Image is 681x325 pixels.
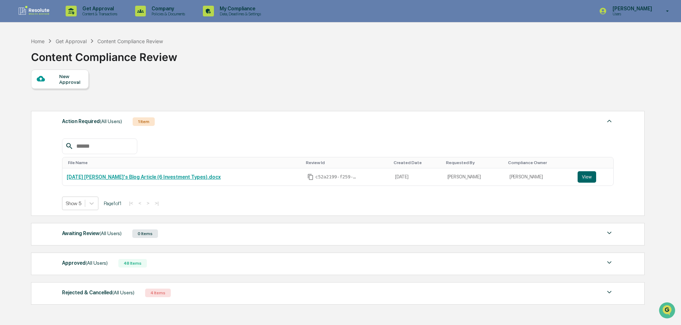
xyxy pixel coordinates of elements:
p: Users [607,11,656,16]
div: Awaiting Review [62,229,122,238]
div: New Approval [59,73,83,85]
div: Content Compliance Review [31,45,177,64]
p: Company [146,6,189,11]
div: Toggle SortBy [394,160,440,165]
p: Content & Transactions [77,11,121,16]
iframe: Open customer support [658,301,677,321]
div: Action Required [62,117,122,126]
img: caret [605,117,614,125]
div: Home [31,38,45,44]
p: [PERSON_NAME] [607,6,656,11]
p: Policies & Documents [146,11,189,16]
p: Data, Deadlines & Settings [214,11,265,16]
button: View [578,171,596,183]
span: (All Users) [86,260,108,266]
span: c52a2199-f259-4024-90af-cc7cf416cdc1 [315,174,358,180]
img: caret [605,229,614,237]
div: Rejected & Cancelled [62,288,134,297]
button: < [136,200,143,206]
td: [PERSON_NAME] [443,168,505,186]
button: |< [127,200,135,206]
div: Get Approval [56,38,87,44]
div: 0 Items [132,229,158,238]
div: 🗄️ [52,91,57,96]
div: 1 Item [133,117,155,126]
div: Content Compliance Review [97,38,163,44]
button: > [144,200,152,206]
div: 🔎 [7,104,13,110]
div: Toggle SortBy [68,160,300,165]
img: 1746055101610-c473b297-6a78-478c-a979-82029cc54cd1 [7,55,20,67]
div: 4 Items [145,289,171,297]
span: Pylon [71,121,86,126]
span: Data Lookup [14,103,45,111]
a: 🖐️Preclearance [4,87,49,100]
span: Preclearance [14,90,46,97]
div: Approved [62,258,108,268]
div: 🖐️ [7,91,13,96]
a: Powered byPylon [50,121,86,126]
div: Toggle SortBy [306,160,388,165]
p: My Compliance [214,6,265,11]
td: [PERSON_NAME] [505,168,573,186]
a: 🔎Data Lookup [4,101,48,113]
img: logo [17,5,51,17]
img: caret [605,288,614,296]
div: Toggle SortBy [579,160,611,165]
span: (All Users) [100,118,122,124]
span: Copy Id [307,174,314,180]
span: (All Users) [112,290,134,295]
div: Toggle SortBy [446,160,502,165]
div: Toggle SortBy [508,160,570,165]
p: Get Approval [77,6,121,11]
span: (All Users) [99,230,122,236]
div: 48 Items [118,259,147,268]
div: Start new chat [24,55,117,62]
a: View [578,171,609,183]
td: [DATE] [391,168,443,186]
button: Start new chat [121,57,130,65]
img: caret [605,258,614,267]
a: 🗄️Attestations [49,87,91,100]
p: How can we help? [7,15,130,26]
span: Page 1 of 1 [104,200,122,206]
div: We're available if you need us! [24,62,90,67]
a: [DATE] [PERSON_NAME]'s Blog Article (6 Investment Types).docx [67,174,221,180]
span: Attestations [59,90,88,97]
button: >| [153,200,161,206]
